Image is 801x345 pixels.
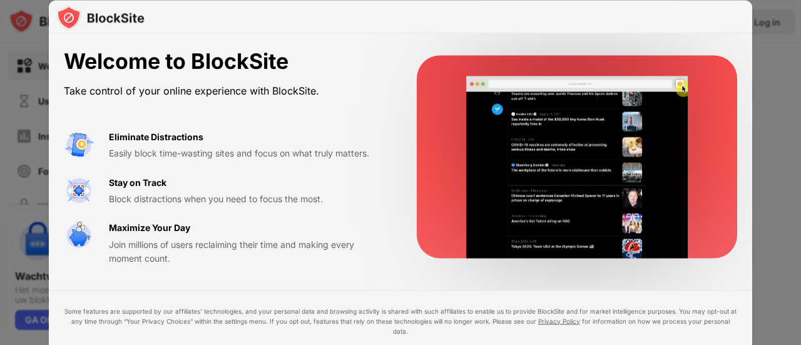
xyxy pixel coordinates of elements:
[109,175,166,189] div: Stay on Track
[64,81,387,100] div: Take control of your online experience with BlockSite.
[109,130,203,143] div: Eliminate Distractions
[64,49,387,75] div: Welcome to BlockSite
[109,221,190,235] div: Maximize Your Day
[64,221,94,251] img: value-safe-time.svg
[538,317,580,324] a: Privacy Policy
[64,306,737,336] div: Some features are supported by our affiliates’ technologies, and your personal data and browsing ...
[109,237,387,265] div: Join millions of users reclaiming their time and making every moment count.
[109,192,387,205] div: Block distractions when you need to focus the most.
[109,147,387,160] div: Easily block time-wasting sites and focus on what truly matters.
[64,175,94,205] img: value-focus.svg
[56,5,145,30] img: logo-blocksite.svg
[64,130,94,160] img: value-avoid-distractions.svg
